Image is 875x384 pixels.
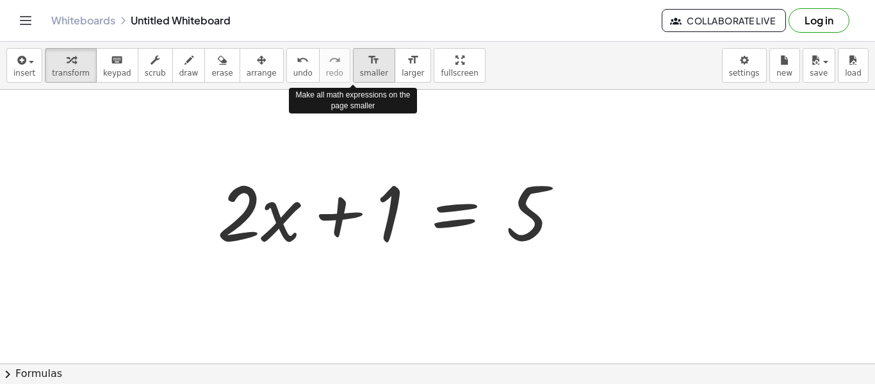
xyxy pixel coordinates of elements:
[845,69,862,78] span: load
[402,69,424,78] span: larger
[729,69,760,78] span: settings
[434,48,485,83] button: fullscreen
[319,48,350,83] button: redoredo
[353,48,395,83] button: format_sizesmaller
[103,69,131,78] span: keypad
[838,48,869,83] button: load
[722,48,767,83] button: settings
[15,10,36,31] button: Toggle navigation
[662,9,786,32] button: Collaborate Live
[51,14,115,27] a: Whiteboards
[247,69,277,78] span: arrange
[297,53,309,68] i: undo
[803,48,835,83] button: save
[360,69,388,78] span: smaller
[172,48,206,83] button: draw
[289,88,417,113] div: Make all math expressions on the page smaller
[769,48,800,83] button: new
[111,53,123,68] i: keyboard
[52,69,90,78] span: transform
[179,69,199,78] span: draw
[407,53,419,68] i: format_size
[293,69,313,78] span: undo
[96,48,138,83] button: keyboardkeypad
[395,48,431,83] button: format_sizelarger
[441,69,478,78] span: fullscreen
[368,53,380,68] i: format_size
[6,48,42,83] button: insert
[204,48,240,83] button: erase
[138,48,173,83] button: scrub
[145,69,166,78] span: scrub
[329,53,341,68] i: redo
[286,48,320,83] button: undoundo
[326,69,343,78] span: redo
[45,48,97,83] button: transform
[240,48,284,83] button: arrange
[810,69,828,78] span: save
[13,69,35,78] span: insert
[673,15,775,26] span: Collaborate Live
[776,69,792,78] span: new
[789,8,849,33] button: Log in
[211,69,233,78] span: erase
